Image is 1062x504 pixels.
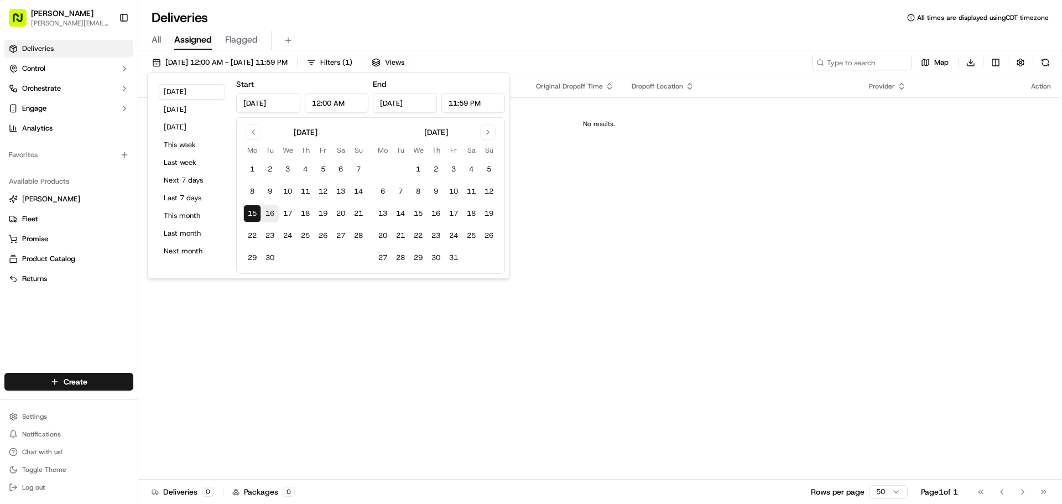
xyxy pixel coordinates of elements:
[152,33,161,46] span: All
[236,93,300,113] input: Date
[23,106,43,126] img: 1727276513143-84d647e1-66c0-4f92-a045-3c9f9f5dfd92
[409,183,427,200] button: 8
[427,249,445,267] button: 30
[367,55,409,70] button: Views
[4,146,133,164] div: Favorites
[279,183,296,200] button: 10
[392,183,409,200] button: 7
[934,58,949,67] span: Map
[159,119,225,135] button: [DATE]
[246,124,261,140] button: Go to previous month
[4,40,133,58] a: Deliveries
[4,60,133,77] button: Control
[22,44,54,54] span: Deliveries
[22,430,61,439] span: Notifications
[392,227,409,245] button: 21
[409,160,427,178] button: 1
[11,161,29,179] img: Joana Marie Avellanoza
[480,124,496,140] button: Go to next month
[4,409,133,424] button: Settings
[374,144,392,156] th: Monday
[445,183,462,200] button: 10
[917,13,1049,22] span: All times are displayed using CDT timezone
[445,227,462,245] button: 24
[159,226,225,241] button: Last month
[11,219,20,227] div: 📗
[261,160,279,178] button: 2
[159,190,225,206] button: Last 7 days
[243,183,261,200] button: 8
[22,412,47,421] span: Settings
[332,183,350,200] button: 13
[159,102,225,117] button: [DATE]
[225,33,258,46] span: Flagged
[441,93,506,113] input: Time
[314,160,332,178] button: 5
[31,8,93,19] button: [PERSON_NAME]
[22,448,63,456] span: Chat with us!
[9,254,129,264] a: Product Catalog
[279,205,296,222] button: 17
[811,486,865,497] p: Rows per page
[152,486,214,497] div: Deliveries
[373,79,386,89] label: End
[374,249,392,267] button: 27
[159,208,225,224] button: This month
[409,205,427,222] button: 15
[4,250,133,268] button: Product Catalog
[332,205,350,222] button: 20
[4,373,133,391] button: Create
[4,230,133,248] button: Promise
[147,55,293,70] button: [DATE] 12:00 AM - [DATE] 11:59 PM
[427,183,445,200] button: 9
[1038,55,1053,70] button: Refresh
[409,144,427,156] th: Wednesday
[22,172,31,181] img: 1736555255976-a54dd68f-1ca7-489b-9aae-adbdc363a1c4
[296,183,314,200] button: 11
[409,227,427,245] button: 22
[445,205,462,222] button: 17
[374,227,392,245] button: 20
[7,213,89,233] a: 📗Knowledge Base
[9,234,129,244] a: Promise
[64,376,87,387] span: Create
[22,103,46,113] span: Engage
[4,444,133,460] button: Chat with us!
[427,227,445,245] button: 23
[22,64,45,74] span: Control
[4,4,114,31] button: [PERSON_NAME][PERSON_NAME][EMAIL_ADDRESS][DOMAIN_NAME]
[34,172,147,180] span: [PERSON_NAME] [PERSON_NAME]
[89,213,182,233] a: 💻API Documentation
[480,160,498,178] button: 5
[332,144,350,156] th: Saturday
[188,109,201,122] button: Start new chat
[202,487,214,497] div: 0
[159,84,225,100] button: [DATE]
[462,144,480,156] th: Saturday
[320,58,352,67] span: Filters
[427,144,445,156] th: Thursday
[296,160,314,178] button: 4
[165,58,288,67] span: [DATE] 12:00 AM - [DATE] 11:59 PM
[11,106,31,126] img: 1736555255976-a54dd68f-1ca7-489b-9aae-adbdc363a1c4
[243,205,261,222] button: 15
[22,214,38,224] span: Fleet
[232,486,295,497] div: Packages
[462,205,480,222] button: 18
[155,172,178,180] span: [DATE]
[916,55,954,70] button: Map
[283,487,295,497] div: 0
[314,205,332,222] button: 19
[78,244,134,253] a: Powered byPylon
[149,172,153,180] span: •
[93,219,102,227] div: 💻
[152,9,208,27] h1: Deliveries
[22,274,47,284] span: Returns
[11,144,74,153] div: Past conversations
[350,227,367,245] button: 28
[392,205,409,222] button: 14
[480,183,498,200] button: 12
[261,183,279,200] button: 9
[279,144,296,156] th: Wednesday
[350,205,367,222] button: 21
